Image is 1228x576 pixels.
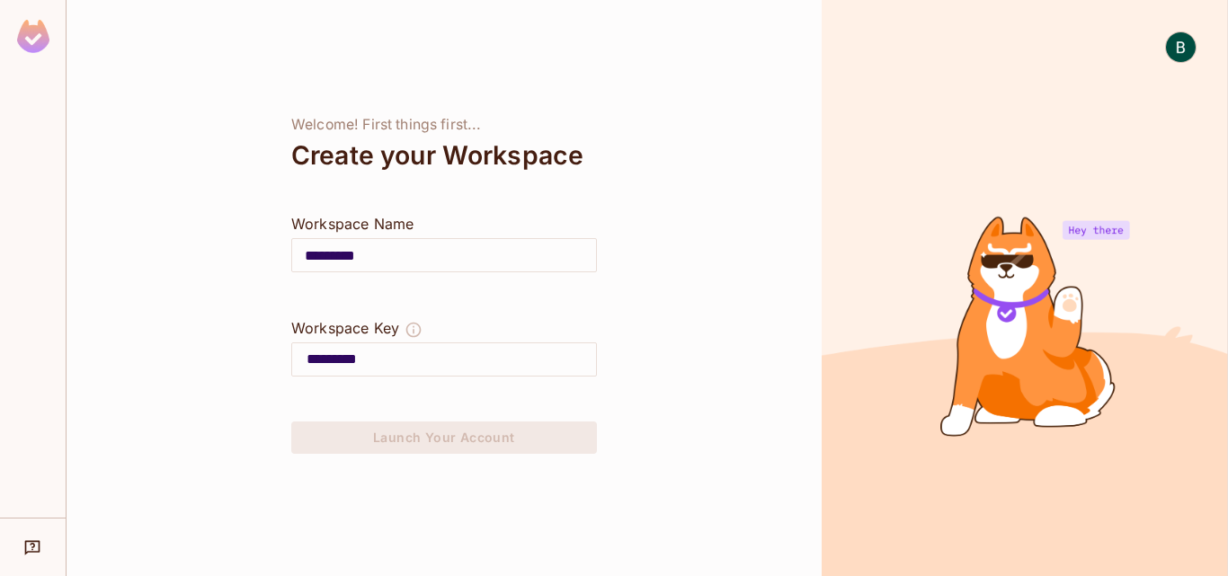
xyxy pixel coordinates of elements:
div: Create your Workspace [291,134,597,177]
div: Workspace Key [291,317,399,339]
button: Launch Your Account [291,421,597,454]
div: Welcome! First things first... [291,116,597,134]
img: SReyMgAAAABJRU5ErkJggg== [17,20,49,53]
button: The Workspace Key is unique, and serves as the identifier of your workspace. [405,317,423,342]
div: Workspace Name [291,213,597,235]
div: Help & Updates [13,529,53,565]
img: Byron Yañez [1166,32,1196,62]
